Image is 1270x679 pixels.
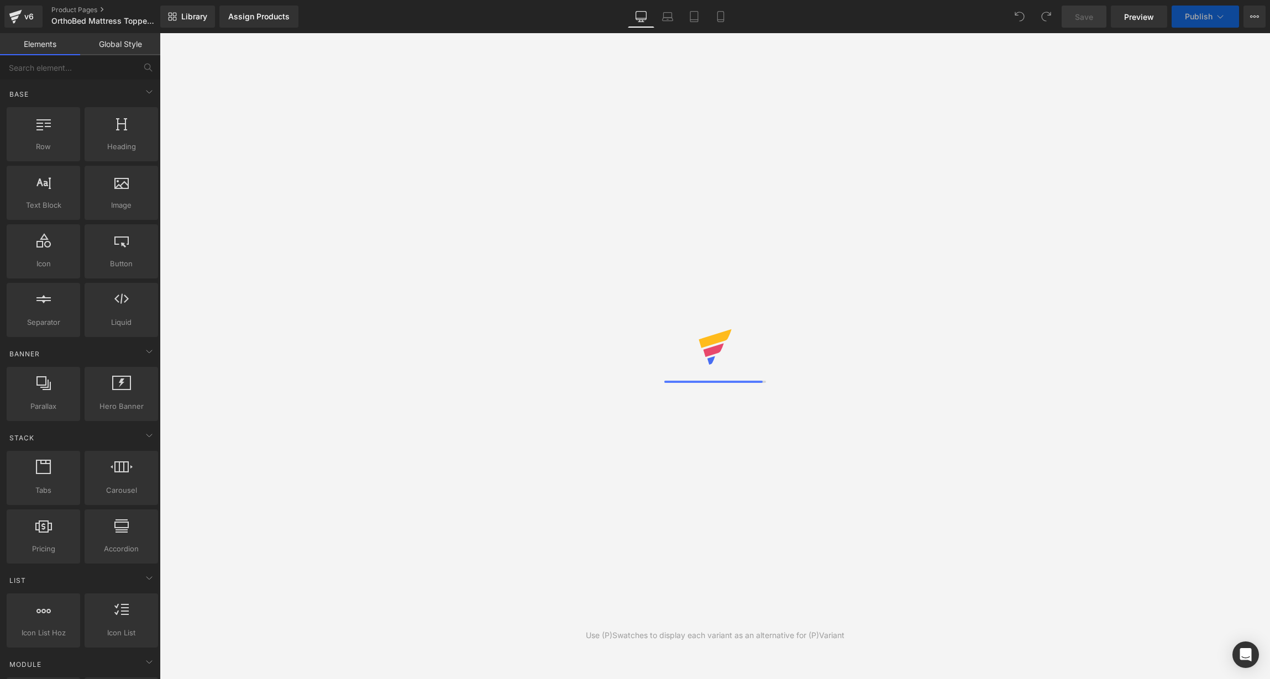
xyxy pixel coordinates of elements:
[22,9,36,24] div: v6
[1009,6,1031,28] button: Undo
[1172,6,1239,28] button: Publish
[88,401,155,412] span: Hero Banner
[1243,6,1266,28] button: More
[88,317,155,328] span: Liquid
[8,89,30,99] span: Base
[8,575,27,586] span: List
[1124,11,1154,23] span: Preview
[88,199,155,211] span: Image
[4,6,43,28] a: v6
[88,141,155,152] span: Heading
[160,6,215,28] a: New Library
[10,317,77,328] span: Separator
[10,485,77,496] span: Tabs
[681,6,707,28] a: Tablet
[8,349,41,359] span: Banner
[10,401,77,412] span: Parallax
[10,543,77,555] span: Pricing
[51,6,176,14] a: Product Pages
[8,659,43,670] span: Module
[228,12,290,21] div: Assign Products
[181,12,207,22] span: Library
[1111,6,1167,28] a: Preview
[88,485,155,496] span: Carousel
[1075,11,1093,23] span: Save
[586,629,844,641] div: Use (P)Swatches to display each variant as an alternative for (P)Variant
[628,6,654,28] a: Desktop
[8,433,35,443] span: Stack
[51,17,155,25] span: OrthoBed Mattress Topper v1
[654,6,681,28] a: Laptop
[10,258,77,270] span: Icon
[707,6,734,28] a: Mobile
[88,258,155,270] span: Button
[88,627,155,639] span: Icon List
[88,543,155,555] span: Accordion
[1035,6,1057,28] button: Redo
[10,199,77,211] span: Text Block
[10,627,77,639] span: Icon List Hoz
[1185,12,1213,21] span: Publish
[1232,641,1259,668] div: Open Intercom Messenger
[80,33,160,55] a: Global Style
[10,141,77,152] span: Row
